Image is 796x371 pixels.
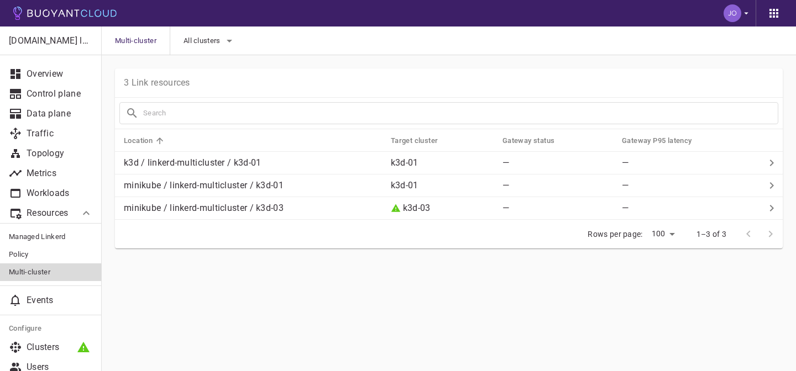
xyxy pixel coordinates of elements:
p: — [502,157,613,168]
input: Search [143,105,778,121]
p: Resources [27,208,71,219]
p: [DOMAIN_NAME] labs [9,35,92,46]
p: minikube / linkerd-multicluster / k3d-03 [124,203,382,214]
span: Multi-cluster [9,268,93,277]
p: Traffic [27,128,93,139]
span: Target cluster [391,136,453,146]
p: k3d-03 [403,203,431,214]
h5: Location [124,136,153,145]
span: Location [124,136,167,146]
p: — [622,180,761,191]
p: 3 Link resources [124,77,190,88]
p: k3d / linkerd-multicluster / k3d-01 [124,157,382,168]
p: 1–3 of 3 [696,229,726,240]
button: All clusters [184,33,236,49]
p: Control plane [27,88,93,99]
h5: Configure [9,324,93,333]
span: Managed Linkerd [9,232,93,241]
p: — [622,157,761,168]
h5: Target cluster [391,136,438,145]
span: Gateway status [502,136,569,146]
p: Clusters [27,342,93,353]
span: Policy [9,250,93,259]
p: Rows per page: [588,229,642,240]
p: k3d-01 [391,180,418,191]
span: Multi-cluster [115,26,170,55]
p: Overview [27,68,93,79]
p: k3d-01 [391,157,418,168]
p: — [502,203,613,214]
p: Events [27,295,93,306]
p: Metrics [27,168,93,179]
span: All clusters [184,36,223,45]
span: Gateway P95 latency [622,136,706,146]
p: Topology [27,148,93,159]
h5: Gateway status [502,136,555,145]
div: 100 [647,226,679,242]
img: Joe Fuller [724,4,741,22]
p: — [502,180,613,191]
p: Workloads [27,188,93,199]
div: Buoyant Cloud cluster not found [391,203,494,214]
p: — [622,203,761,214]
p: Data plane [27,108,93,119]
h5: Gateway P95 latency [622,136,692,145]
p: minikube / linkerd-multicluster / k3d-01 [124,180,382,191]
